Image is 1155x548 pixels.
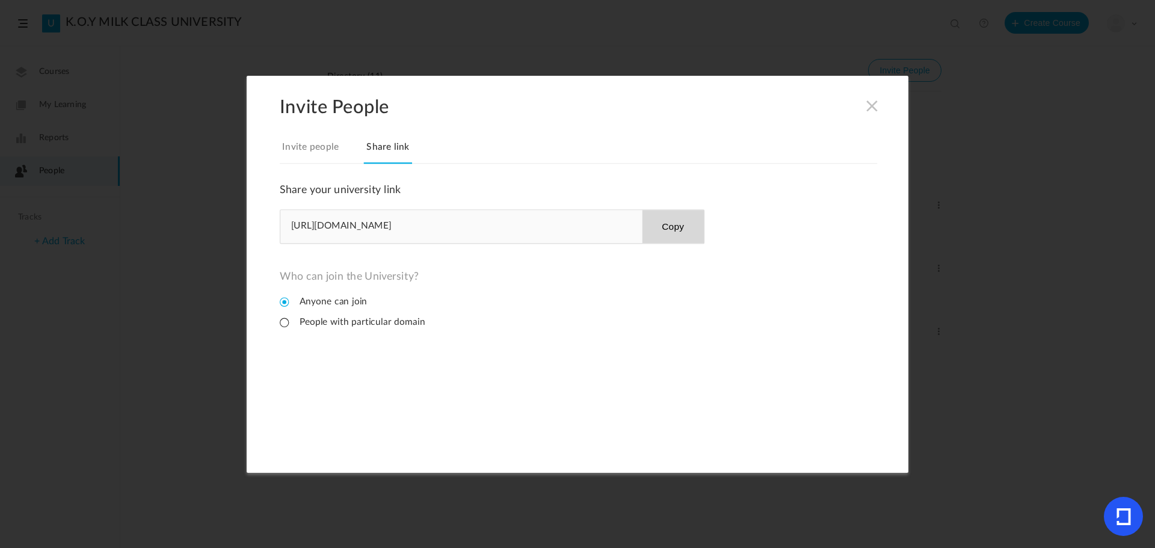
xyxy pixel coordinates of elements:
button: Copy [642,210,704,243]
li: Anyone can join [280,296,367,307]
h2: Invite People [280,96,908,118]
li: People with particular domain [280,316,425,328]
span: [URL][DOMAIN_NAME] [291,220,392,232]
h3: Who can join the University? [280,270,704,283]
a: Invite people [280,138,341,164]
span: Share your university link [280,184,401,195]
a: Share link [364,138,412,164]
